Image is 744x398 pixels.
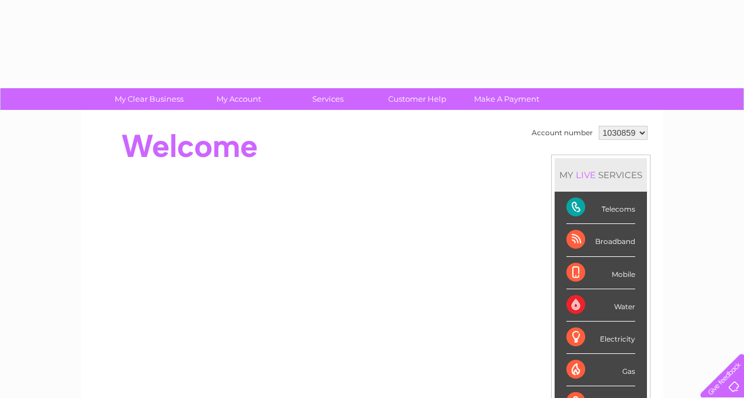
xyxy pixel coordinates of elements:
[566,192,635,224] div: Telecoms
[101,88,198,110] a: My Clear Business
[458,88,555,110] a: Make A Payment
[190,88,287,110] a: My Account
[566,289,635,322] div: Water
[566,322,635,354] div: Electricity
[573,169,598,180] div: LIVE
[369,88,466,110] a: Customer Help
[279,88,376,110] a: Services
[566,354,635,386] div: Gas
[566,224,635,256] div: Broadband
[529,123,596,143] td: Account number
[555,158,647,192] div: MY SERVICES
[566,257,635,289] div: Mobile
